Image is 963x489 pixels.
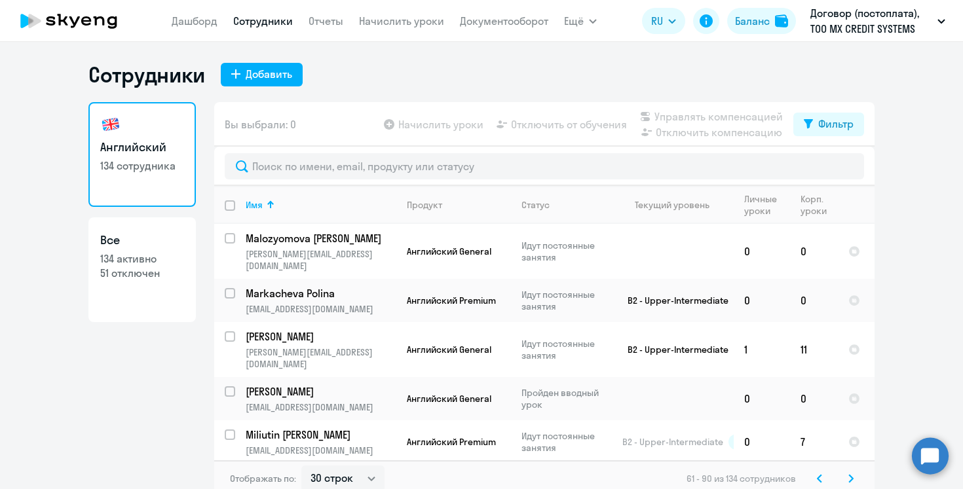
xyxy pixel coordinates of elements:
[521,430,611,454] p: Идут постоянные занятия
[100,139,184,156] h3: Английский
[635,199,709,211] div: Текущий уровень
[246,231,394,245] p: Malozyomova [PERSON_NAME]
[246,427,396,442] a: Miliutin [PERSON_NAME]
[612,279,734,322] td: B2 - Upper-Intermediate
[734,224,790,279] td: 0
[564,13,584,29] span: Ещё
[790,322,838,377] td: 11
[407,436,496,448] span: Английский Premium
[100,266,184,280] p: 51 отключен
[735,13,770,29] div: Баланс
[727,8,796,34] button: Балансbalance
[246,427,394,442] p: Miliutin [PERSON_NAME]
[407,295,496,306] span: Английский Premium
[246,199,263,211] div: Имя
[810,5,932,37] p: Договор (постоплата), ТОО MX CREDIT SYSTEMS (ЭМЭКС КРЕДИТ СИСТЕМС)
[521,289,611,312] p: Идут постоянные занятия
[744,193,789,217] div: Личные уроки
[246,346,396,370] p: [PERSON_NAME][EMAIL_ADDRESS][DOMAIN_NAME]
[801,193,837,217] div: Корп. уроки
[521,240,611,263] p: Идут постоянные занятия
[246,248,396,272] p: [PERSON_NAME][EMAIL_ADDRESS][DOMAIN_NAME]
[612,322,734,377] td: B2 - Upper-Intermediate
[246,199,396,211] div: Имя
[407,393,491,405] span: Английский General
[734,377,790,420] td: 0
[521,387,611,410] p: Пройден вводный урок
[790,420,838,463] td: 7
[642,8,685,34] button: RU
[359,14,444,27] a: Начислить уроки
[100,158,184,173] p: 134 сотрудника
[246,329,396,344] a: [PERSON_NAME]
[309,14,343,27] a: Отчеты
[172,14,217,27] a: Дашборд
[100,251,184,266] p: 134 активно
[246,286,394,300] p: Markacheva Polina
[88,62,205,88] h1: Сотрудники
[100,114,121,135] img: english
[225,117,296,132] span: Вы выбрали: 0
[246,384,396,399] a: [PERSON_NAME]
[407,245,491,257] span: Английский General
[790,377,838,420] td: 0
[221,63,303,86] button: Добавить
[521,338,611,361] p: Идут постоянные занятия
[246,231,396,245] a: Malozyomova [PERSON_NAME]
[564,8,597,34] button: Ещё
[734,420,790,463] td: 0
[407,199,442,211] div: Продукт
[521,199,550,211] div: Статус
[246,384,394,399] p: [PERSON_NAME]
[246,303,396,315] p: [EMAIL_ADDRESS][DOMAIN_NAME]
[687,473,796,484] span: 61 - 90 из 134 сотрудников
[88,217,196,322] a: Все134 активно51 отключен
[734,279,790,322] td: 0
[246,286,396,300] a: Markacheva Polina
[246,66,292,82] div: Добавить
[230,473,296,484] span: Отображать по:
[622,199,733,211] div: Текущий уровень
[100,232,184,249] h3: Все
[793,113,864,136] button: Фильтр
[225,153,864,179] input: Поиск по имени, email, продукту или статусу
[651,13,663,29] span: RU
[622,436,723,448] span: B2 - Upper-Intermediate
[734,322,790,377] td: 1
[407,344,491,355] span: Английский General
[246,329,394,344] p: [PERSON_NAME]
[246,401,396,413] p: [EMAIL_ADDRESS][DOMAIN_NAME]
[790,224,838,279] td: 0
[775,14,788,27] img: balance
[246,444,396,456] p: [EMAIL_ADDRESS][DOMAIN_NAME]
[804,5,952,37] button: Договор (постоплата), ТОО MX CREDIT SYSTEMS (ЭМЭКС КРЕДИТ СИСТЕМС)
[460,14,548,27] a: Документооборот
[88,102,196,207] a: Английский134 сотрудника
[233,14,293,27] a: Сотрудники
[818,116,854,132] div: Фильтр
[790,279,838,322] td: 0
